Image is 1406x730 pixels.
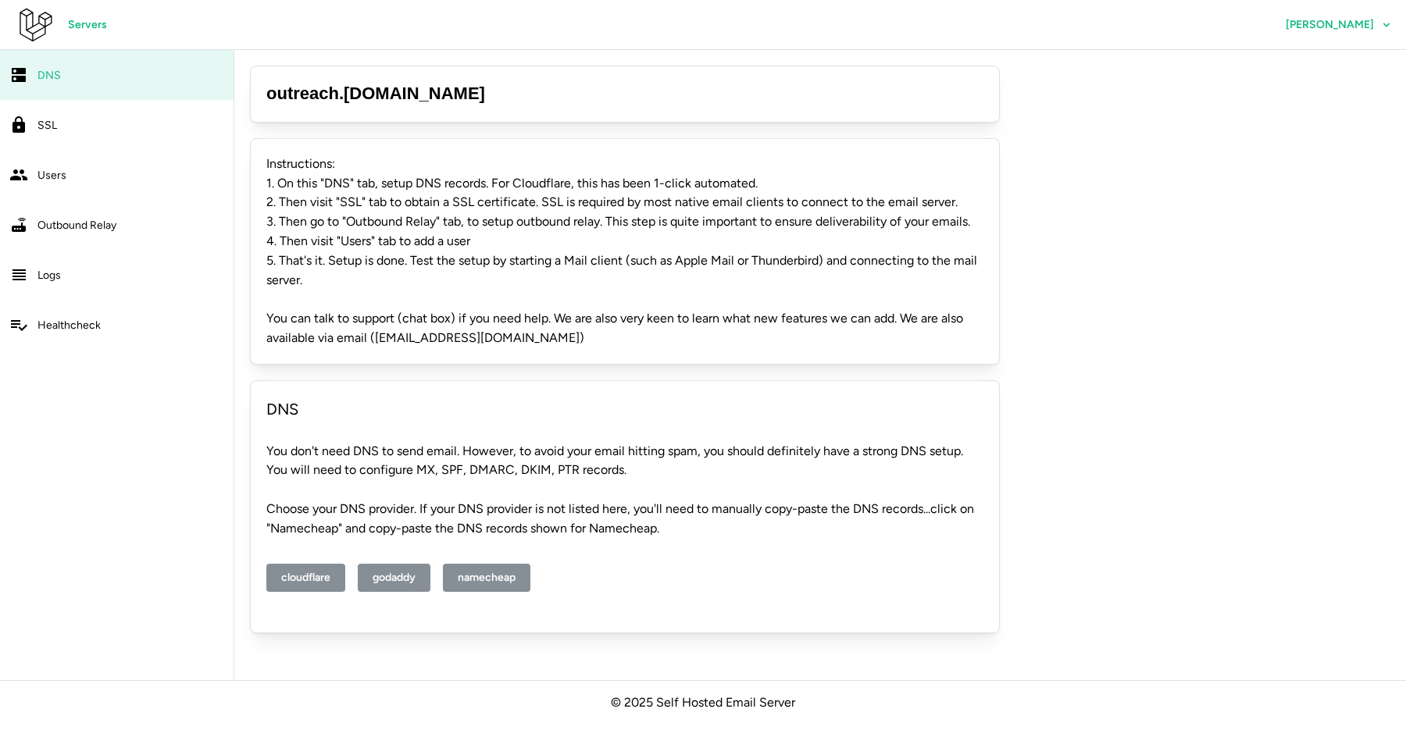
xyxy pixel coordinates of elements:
span: Outbound Relay [37,219,116,232]
span: DNS [37,69,61,82]
span: [PERSON_NAME] [1286,20,1374,30]
span: Healthcheck [37,319,101,332]
p: 1. On this "DNS" tab, setup DNS records. For Cloudflare, this has been 1-click automated. [266,174,983,194]
a: Servers [53,11,122,39]
p: DNS [266,397,983,422]
span: SSL [37,119,57,132]
button: godaddy [358,564,430,592]
span: Users [37,169,66,182]
span: cloudflare [281,564,330,591]
p: You don't need DNS to send email. However, to avoid your email hitting spam, you should definitel... [266,442,983,481]
p: Instructions: [266,155,983,174]
p: 2. Then visit "SSL" tab to obtain a SSL certificate. SSL is required by most native email clients... [266,193,983,212]
span: godaddy [373,564,416,591]
p: 4. Then visit "Users" tab to add a user [266,232,983,251]
p: You can talk to support (chat box) if you need help. We are also very keen to learn what new feat... [266,309,983,348]
p: 3. Then go to "Outbound Relay" tab, to setup outbound relay. This step is quite important to ensu... [266,212,983,232]
p: 5. That's it. Setup is done. Test the setup by starting a Mail client (such as Apple Mail or Thun... [266,251,983,290]
button: namecheap [443,564,530,592]
button: cloudflare [266,564,345,592]
span: namecheap [458,564,516,591]
button: [PERSON_NAME] [1271,11,1406,39]
span: Servers [68,12,107,38]
p: Choose your DNS provider. If your DNS provider is not listed here, you'll need to manually copy-p... [266,500,983,539]
span: Logs [37,269,61,282]
h3: outreach . [DOMAIN_NAME] [266,82,983,106]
